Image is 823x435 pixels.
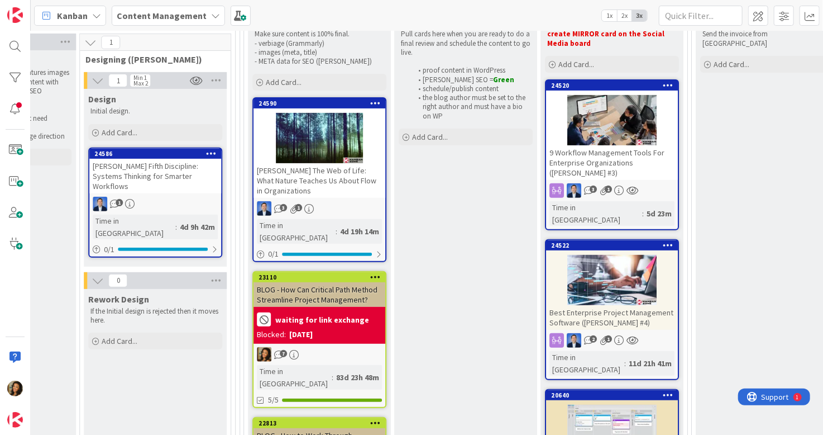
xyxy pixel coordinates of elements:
[93,197,107,211] img: DP
[714,59,749,69] span: Add Card...
[412,132,448,142] span: Add Card...
[102,127,137,138] span: Add Card...
[546,81,678,180] div: 245209 Workflow Management Tools For Enterprise Organizations ([PERSON_NAME] #3)
[549,351,624,376] div: Time in [GEOGRAPHIC_DATA]
[257,329,286,341] div: Blocked:
[89,149,221,193] div: 24586[PERSON_NAME] Fifth Discipline: Systems Thinking for Smarter Workflows
[257,201,271,216] img: DP
[590,186,597,193] span: 3
[175,221,177,233] span: :
[177,221,218,233] div: 4d 9h 42m
[88,294,149,305] span: Rework Design
[266,77,302,87] span: Add Card...
[88,93,116,105] span: Design
[255,57,384,66] p: - META data for SEO ([PERSON_NAME])
[253,272,385,282] div: 23110
[280,350,287,357] span: 7
[332,371,333,384] span: :
[7,412,23,428] img: avatar
[253,201,385,216] div: DP
[546,305,678,330] div: Best Enterprise Project Management Software ([PERSON_NAME] #4)
[255,39,384,48] p: - verbiage (Grammarly)
[567,183,581,198] img: DP
[412,66,531,75] li: proof content in WordPress
[7,381,23,396] img: CL
[90,107,220,116] p: Initial design.
[253,98,385,198] div: 24590[PERSON_NAME] The Web of Life: What Nature Teaches Us About Flow in Organizations
[253,282,385,307] div: BLOG - How Can Critical Path Method Streamline Project Management?
[58,4,61,13] div: 1
[549,201,642,226] div: Time in [GEOGRAPHIC_DATA]
[337,225,382,238] div: 4d 19h 14m
[133,75,146,81] div: Min 1
[117,10,207,21] b: Content Management
[259,100,385,107] div: 24590
[90,307,220,325] p: If the Initial design is rejected then it moves here.
[7,7,23,23] img: Visit kanbanzone.com
[333,371,382,384] div: 83d 23h 48m
[253,418,385,428] div: 22813
[412,93,531,121] li: the blog author must be set to the right author and must have a bio on WP
[546,145,678,180] div: 9 Workflow Management Tools For Enterprise Organizations ([PERSON_NAME] #3)
[546,390,678,400] div: 20640
[93,215,175,239] div: Time in [GEOGRAPHIC_DATA]
[336,225,337,238] span: :
[253,272,385,307] div: 23110BLOG - How Can Critical Path Method Streamline Project Management?
[605,186,612,193] span: 1
[108,74,127,87] span: 1
[659,6,743,26] input: Quick Filter...
[259,273,385,281] div: 23110
[567,333,581,348] img: DP
[295,204,302,211] span: 1
[412,84,531,93] li: schedule/publish content
[101,36,120,49] span: 1
[259,419,385,427] div: 22813
[547,29,666,48] strong: create MIRROR card on the Social Media board
[104,244,114,256] span: 0 / 1
[602,10,617,21] span: 1x
[275,316,369,324] b: waiting for link exchange
[412,75,531,84] li: [PERSON_NAME] SEO =
[102,336,137,346] span: Add Card...
[551,242,678,249] div: 24522
[289,329,313,341] div: [DATE]
[626,357,674,370] div: 11d 21h 41m
[551,82,678,89] div: 24520
[253,98,385,108] div: 24590
[89,197,221,211] div: DP
[558,59,594,69] span: Add Card...
[401,30,530,57] p: Pull cards here when you are ready to do a final review and schedule the content to go live.
[644,207,674,220] div: 5d 23m
[624,357,626,370] span: :
[253,247,385,261] div: 0/1
[253,163,385,198] div: [PERSON_NAME] The Web of Life: What Nature Teaches Us About Flow in Organizations
[551,391,678,399] div: 20640
[85,54,217,65] span: Designing (Chloe)
[605,335,612,343] span: 1
[255,30,384,39] p: Make sure content is 100% final.
[23,2,51,15] span: Support
[546,240,678,250] div: 24522
[253,347,385,362] div: CL
[89,159,221,193] div: [PERSON_NAME] Fifth Discipline: Systems Thinking for Smarter Workflows
[257,365,332,390] div: Time in [GEOGRAPHIC_DATA]
[546,240,678,330] div: 24522Best Enterprise Project Management Software ([PERSON_NAME] #4)
[632,10,647,21] span: 3x
[116,199,123,206] span: 1
[268,394,279,406] span: 5/5
[493,75,514,84] strong: Green
[642,207,644,220] span: :
[57,9,88,22] span: Kanban
[257,347,271,362] img: CL
[617,10,632,21] span: 2x
[94,150,221,158] div: 24586
[89,149,221,159] div: 24586
[546,333,678,348] div: DP
[268,248,279,260] span: 0 / 1
[255,48,384,57] p: - images (meta, title)
[590,335,597,343] span: 2
[546,183,678,198] div: DP
[133,81,147,86] div: Max 2
[280,204,287,211] span: 3
[546,81,678,91] div: 24520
